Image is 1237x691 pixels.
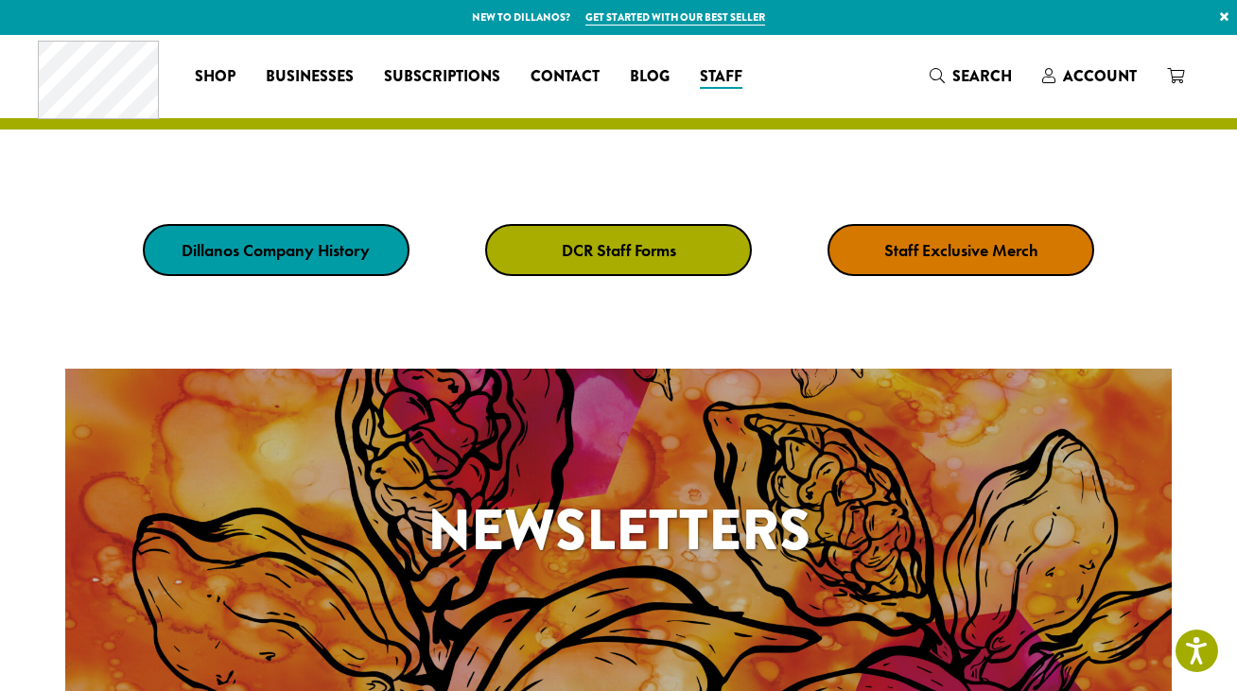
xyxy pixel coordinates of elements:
span: Blog [630,65,670,89]
strong: DCR Staff Forms [562,239,676,261]
strong: Dillanos Company History [182,239,370,261]
a: Staff [685,61,758,92]
span: Subscriptions [384,65,500,89]
a: Shop [180,61,251,92]
span: Businesses [266,65,354,89]
span: Account [1063,65,1137,87]
h1: Newsletters [65,488,1172,573]
span: Contact [531,65,600,89]
a: Staff Exclusive Merch [828,224,1094,276]
strong: Staff Exclusive Merch [884,239,1038,261]
a: Get started with our best seller [585,9,765,26]
span: Staff [700,65,742,89]
a: Dillanos Company History [143,224,409,276]
a: Search [915,60,1027,92]
span: Search [952,65,1012,87]
a: DCR Staff Forms [485,224,752,276]
span: Shop [195,65,235,89]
